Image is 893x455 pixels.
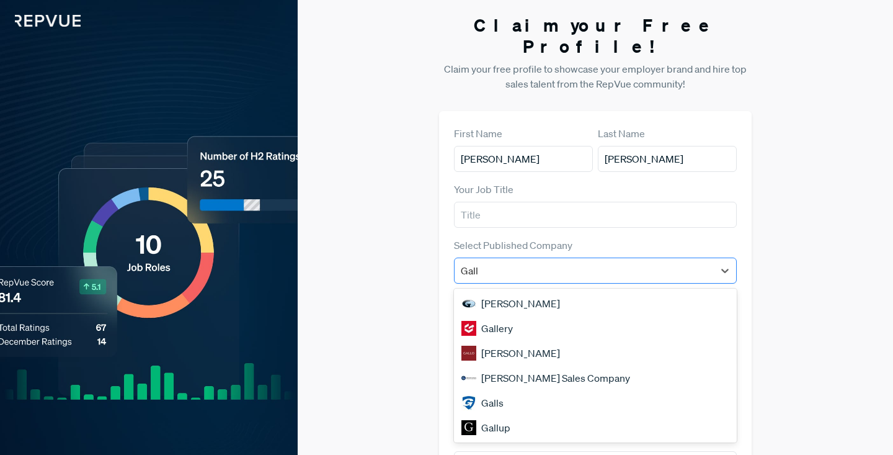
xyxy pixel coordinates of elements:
img: Gallery [461,321,476,336]
img: Gallagher [461,296,476,311]
img: GALLO [461,346,476,361]
img: Gallo Sales Company [461,371,476,385]
div: Galls [454,390,737,415]
label: Select Published Company [454,238,572,253]
div: [PERSON_NAME] Sales Company [454,366,737,390]
h3: Claim your Free Profile! [439,15,752,56]
img: Gallup [461,420,476,435]
input: Last Name [598,146,737,172]
div: [PERSON_NAME] [454,341,737,366]
img: Galls [461,395,476,410]
input: Title [454,202,737,228]
div: Gallery [454,316,737,341]
div: Gallup [454,415,737,440]
input: First Name [454,146,593,172]
div: [PERSON_NAME] [454,291,737,316]
label: First Name [454,126,502,141]
label: Your Job Title [454,182,513,197]
p: Claim your free profile to showcase your employer brand and hire top sales talent from the RepVue... [439,61,752,91]
label: Last Name [598,126,645,141]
